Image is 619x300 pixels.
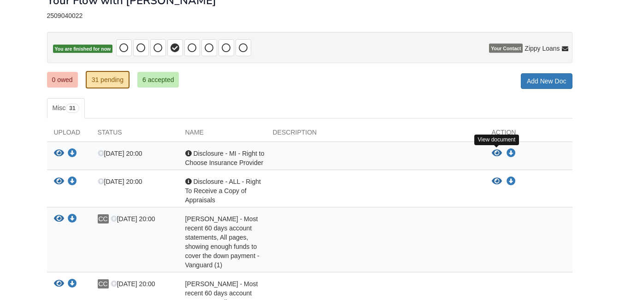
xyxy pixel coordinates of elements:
[492,177,502,186] button: View Disclosure - ALL - Right To Receive a Copy of Appraisals
[492,149,502,158] button: View Disclosure - MI - Right to Choose Insurance Provider
[474,135,519,145] div: View document
[68,150,77,158] a: Download Disclosure - MI - Right to Choose Insurance Provider
[98,150,142,157] span: [DATE] 20:00
[47,12,572,20] div: 2509040022
[54,177,64,187] button: View Disclosure - ALL - Right To Receive a Copy of Appraisals
[54,214,64,224] button: View Barbara Coulter - Most recent 60 days account statements, All pages, showing enough funds to...
[98,178,142,185] span: [DATE] 20:00
[525,44,560,53] span: Zippy Loans
[91,128,178,141] div: Status
[98,214,109,224] span: CC
[65,104,79,113] span: 31
[68,178,77,186] a: Download Disclosure - ALL - Right To Receive a Copy of Appraisals
[266,128,485,141] div: Description
[53,45,113,53] span: You are finished for now
[86,71,130,88] a: 31 pending
[47,72,78,88] a: 0 owed
[489,44,523,53] span: Your Contact
[68,281,77,288] a: Download Barbara Coulter - Most recent 60 days account statements, All pages, showing enough fund...
[178,128,266,141] div: Name
[47,98,85,118] a: Misc
[54,279,64,289] button: View Barbara Coulter - Most recent 60 days account statements, All pages, showing enough funds to...
[185,215,259,269] span: [PERSON_NAME] - Most recent 60 days account statements, All pages, showing enough funds to cover ...
[68,216,77,223] a: Download Barbara Coulter - Most recent 60 days account statements, All pages, showing enough fund...
[507,150,516,157] a: Download Disclosure - MI - Right to Choose Insurance Provider
[47,128,91,141] div: Upload
[54,149,64,159] button: View Disclosure - MI - Right to Choose Insurance Provider
[485,128,572,141] div: Action
[98,279,109,288] span: CC
[185,150,265,166] span: Disclosure - MI - Right to Choose Insurance Provider
[521,73,572,89] a: Add New Doc
[185,178,261,204] span: Disclosure - ALL - Right To Receive a Copy of Appraisals
[137,72,179,88] a: 6 accepted
[111,215,155,223] span: [DATE] 20:00
[111,280,155,288] span: [DATE] 20:00
[507,178,516,185] a: Download Disclosure - ALL - Right To Receive a Copy of Appraisals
